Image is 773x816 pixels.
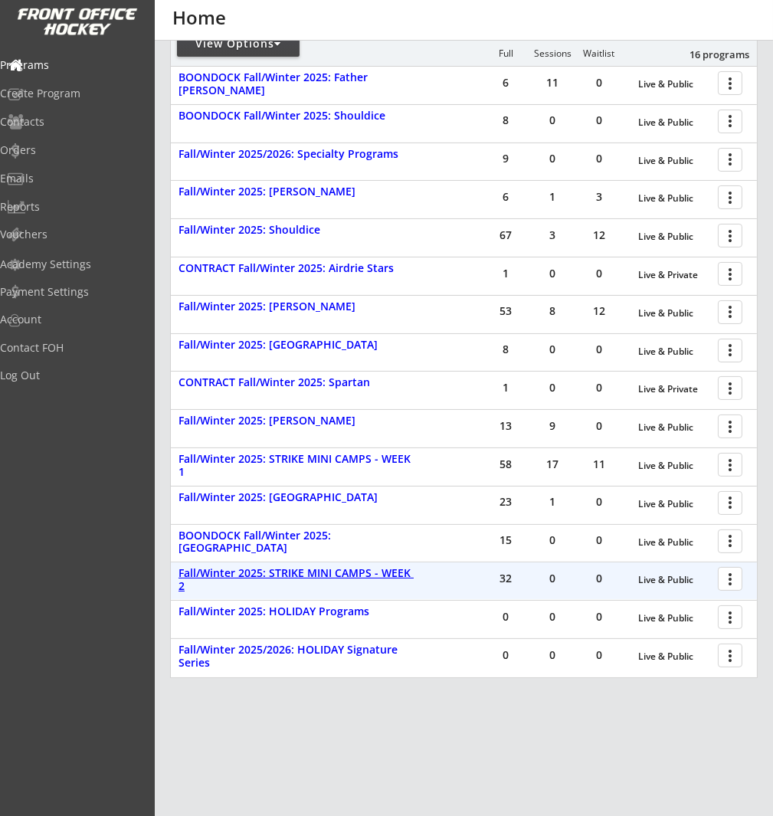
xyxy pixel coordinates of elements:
[483,650,529,660] div: 0
[576,230,622,241] div: 12
[179,605,418,618] div: Fall/Winter 2025: HOLIDAY Programs
[718,644,742,667] button: more_vert
[576,344,622,355] div: 0
[179,415,418,428] div: Fall/Winter 2025: [PERSON_NAME]
[638,231,710,242] div: Live & Public
[529,650,575,660] div: 0
[483,115,529,126] div: 8
[483,459,529,470] div: 58
[576,306,622,316] div: 12
[718,376,742,400] button: more_vert
[638,651,710,662] div: Live & Public
[638,613,710,624] div: Live & Public
[576,421,622,431] div: 0
[179,567,418,593] div: Fall/Winter 2025: STRIKE MINI CAMPS - WEEK 2
[179,262,418,275] div: CONTRACT Fall/Winter 2025: Airdrie Stars
[483,48,529,59] div: Full
[483,535,529,546] div: 15
[576,459,622,470] div: 11
[529,611,575,622] div: 0
[483,421,529,431] div: 13
[529,192,575,202] div: 1
[576,268,622,279] div: 0
[576,496,622,507] div: 0
[529,382,575,393] div: 0
[575,48,621,59] div: Waitlist
[718,415,742,438] button: more_vert
[718,185,742,209] button: more_vert
[529,77,575,88] div: 11
[576,192,622,202] div: 3
[529,573,575,584] div: 0
[638,79,710,90] div: Live & Public
[638,308,710,319] div: Live & Public
[638,499,710,510] div: Live & Public
[179,300,418,313] div: Fall/Winter 2025: [PERSON_NAME]
[718,300,742,324] button: more_vert
[576,611,622,622] div: 0
[483,192,529,202] div: 6
[718,71,742,95] button: more_vert
[576,650,622,660] div: 0
[483,611,529,622] div: 0
[718,453,742,477] button: more_vert
[483,230,529,241] div: 67
[483,382,529,393] div: 1
[576,382,622,393] div: 0
[529,459,575,470] div: 17
[638,117,710,128] div: Live & Public
[179,110,418,123] div: BOONDOCK Fall/Winter 2025: Shouldice
[529,153,575,164] div: 0
[718,339,742,362] button: more_vert
[529,268,575,279] div: 0
[576,535,622,546] div: 0
[179,376,418,389] div: CONTRACT Fall/Winter 2025: Spartan
[529,306,575,316] div: 8
[576,153,622,164] div: 0
[179,644,418,670] div: Fall/Winter 2025/2026: HOLIDAY Signature Series
[483,344,529,355] div: 8
[718,567,742,591] button: more_vert
[718,529,742,553] button: more_vert
[638,384,710,395] div: Live & Private
[179,224,418,237] div: Fall/Winter 2025: Shouldice
[483,573,529,584] div: 32
[179,529,418,555] div: BOONDOCK Fall/Winter 2025: [GEOGRAPHIC_DATA]
[529,535,575,546] div: 0
[718,224,742,247] button: more_vert
[179,453,418,479] div: Fall/Winter 2025: STRIKE MINI CAMPS - WEEK 1
[638,156,710,166] div: Live & Public
[529,48,575,59] div: Sessions
[179,71,418,97] div: BOONDOCK Fall/Winter 2025: Father [PERSON_NAME]
[638,346,710,357] div: Live & Public
[576,115,622,126] div: 0
[483,306,529,316] div: 53
[529,344,575,355] div: 0
[177,36,300,51] div: View Options
[638,193,710,204] div: Live & Public
[179,339,418,352] div: Fall/Winter 2025: [GEOGRAPHIC_DATA]
[483,77,529,88] div: 6
[529,230,575,241] div: 3
[718,605,742,629] button: more_vert
[638,575,710,585] div: Live & Public
[638,460,710,471] div: Live & Public
[179,148,418,161] div: Fall/Winter 2025/2026: Specialty Programs
[179,185,418,198] div: Fall/Winter 2025: [PERSON_NAME]
[529,115,575,126] div: 0
[638,422,710,433] div: Live & Public
[718,110,742,133] button: more_vert
[529,496,575,507] div: 1
[718,262,742,286] button: more_vert
[483,496,529,507] div: 23
[529,421,575,431] div: 9
[670,48,749,61] div: 16 programs
[718,491,742,515] button: more_vert
[576,77,622,88] div: 0
[638,537,710,548] div: Live & Public
[483,268,529,279] div: 1
[638,270,710,280] div: Live & Private
[718,148,742,172] button: more_vert
[483,153,529,164] div: 9
[576,573,622,584] div: 0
